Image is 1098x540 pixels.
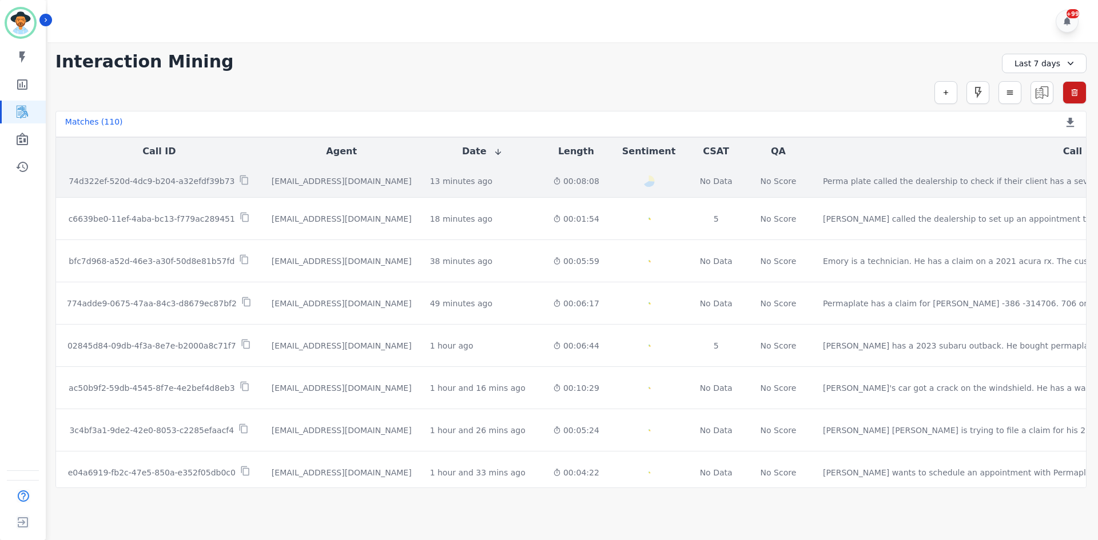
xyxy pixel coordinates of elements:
[553,298,599,309] div: 00:06:17
[326,145,357,158] button: Agent
[142,145,176,158] button: Call ID
[761,425,797,436] div: No Score
[553,382,599,394] div: 00:10:29
[272,175,412,187] div: [EMAIL_ADDRESS][DOMAIN_NAME]
[430,255,492,267] div: 38 minutes ago
[558,145,594,158] button: Length
[698,213,734,225] div: 5
[698,340,734,351] div: 5
[272,255,412,267] div: [EMAIL_ADDRESS][DOMAIN_NAME]
[272,298,412,309] div: [EMAIL_ADDRESS][DOMAIN_NAME]
[430,340,474,351] div: 1 hour ago
[698,425,734,436] div: No Data
[761,213,797,225] div: No Score
[272,382,412,394] div: [EMAIL_ADDRESS][DOMAIN_NAME]
[698,467,734,478] div: No Data
[65,116,123,132] div: Matches ( 110 )
[698,298,734,309] div: No Data
[430,298,492,309] div: 49 minutes ago
[430,382,526,394] div: 1 hour and 16 mins ago
[67,298,237,309] p: 774adde9-0675-47aa-84c3-d8679ec87bf2
[69,382,234,394] p: ac50b9f2-59db-4545-8f7e-4e2bef4d8eb3
[761,340,797,351] div: No Score
[703,145,729,158] button: CSAT
[553,255,599,267] div: 00:05:59
[68,467,236,478] p: e04a6919-fb2c-47e5-850a-e352f05db0c0
[761,255,797,267] div: No Score
[430,175,492,187] div: 13 minutes ago
[553,467,599,478] div: 00:04:22
[67,340,236,351] p: 02845d84-09db-4f3a-8e7e-b2000a8c71f7
[698,382,734,394] div: No Data
[761,382,797,394] div: No Score
[1067,9,1079,18] div: +99
[622,145,675,158] button: Sentiment
[430,425,526,436] div: 1 hour and 26 mins ago
[553,425,599,436] div: 00:05:24
[272,467,412,478] div: [EMAIL_ADDRESS][DOMAIN_NAME]
[272,340,412,351] div: [EMAIL_ADDRESS][DOMAIN_NAME]
[69,175,234,187] p: 74d322ef-520d-4dc9-b204-a32efdf39b73
[771,145,786,158] button: QA
[761,467,797,478] div: No Score
[55,51,234,72] h1: Interaction Mining
[761,298,797,309] div: No Score
[272,425,412,436] div: [EMAIL_ADDRESS][DOMAIN_NAME]
[430,467,526,478] div: 1 hour and 33 mins ago
[462,145,503,158] button: Date
[69,425,234,436] p: 3c4bf3a1-9de2-42e0-8053-c2285efaacf4
[553,175,599,187] div: 00:08:08
[1002,54,1087,73] div: Last 7 days
[553,340,599,351] div: 00:06:44
[553,213,599,225] div: 00:01:54
[69,213,235,225] p: c6639be0-11ef-4aba-bc13-f779ac289451
[272,213,412,225] div: [EMAIL_ADDRESS][DOMAIN_NAME]
[698,175,734,187] div: No Data
[7,9,34,37] img: Bordered avatar
[430,213,492,225] div: 18 minutes ago
[69,255,234,267] p: bfc7d968-a52d-46e3-a30f-50d8e81b57fd
[698,255,734,267] div: No Data
[761,175,797,187] div: No Score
